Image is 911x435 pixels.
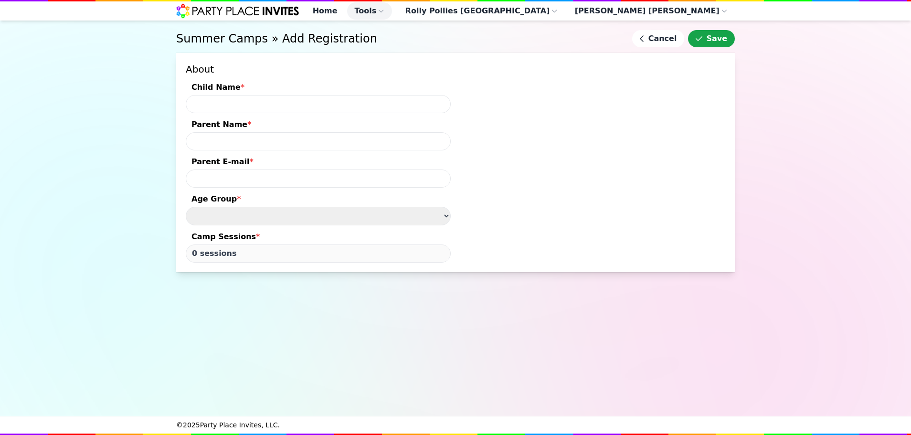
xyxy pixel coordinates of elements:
[176,416,735,434] div: © 2025 Party Place Invites, LLC.
[186,119,451,132] div: Parent Name
[186,95,451,113] input: Child Name*
[186,82,451,95] div: Child Name
[305,2,345,20] a: Home
[186,244,451,263] input: Camp Sessions*
[186,170,451,188] input: Parent E-mail*
[186,63,451,76] h3: About
[186,207,451,225] select: Age Group*
[186,156,451,170] div: Parent E-mail
[176,31,628,46] h1: Summer Camps » Add Registration
[567,2,735,20] button: [PERSON_NAME] [PERSON_NAME]
[176,3,299,19] img: Party Place Invites
[186,231,451,244] div: Camp Sessions
[186,132,451,150] input: Parent Name*
[632,30,685,47] a: Cancel
[398,2,565,20] button: Rolly Pollies [GEOGRAPHIC_DATA]
[347,2,392,20] button: Tools
[688,30,735,47] button: Save
[186,193,451,207] div: Age Group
